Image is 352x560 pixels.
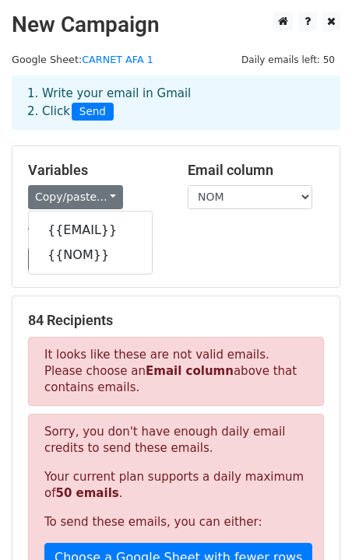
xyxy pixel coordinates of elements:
[44,469,308,502] p: Your current plan supports a daily maximum of .
[29,243,152,268] a: {{NOM}}
[236,54,340,65] a: Daily emails left: 50
[29,218,152,243] a: {{EMAIL}}
[72,103,114,121] span: Send
[28,185,123,209] a: Copy/paste...
[44,424,308,457] p: Sorry, you don't have enough daily email credits to send these emails.
[28,162,164,179] h5: Variables
[12,12,340,38] h2: New Campaign
[82,54,153,65] a: CARNET AFA 1
[12,54,153,65] small: Google Sheet:
[236,51,340,68] span: Daily emails left: 50
[55,486,118,500] strong: 50 emails
[28,312,324,329] h5: 84 Recipients
[274,485,352,560] iframe: Chat Widget
[44,514,308,530] p: To send these emails, you can either:
[274,485,352,560] div: Widget de chat
[28,337,324,406] p: It looks like these are not valid emails. Please choose an above that contains emails.
[188,162,324,179] h5: Email column
[146,364,234,378] strong: Email column
[16,85,336,121] div: 1. Write your email in Gmail 2. Click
